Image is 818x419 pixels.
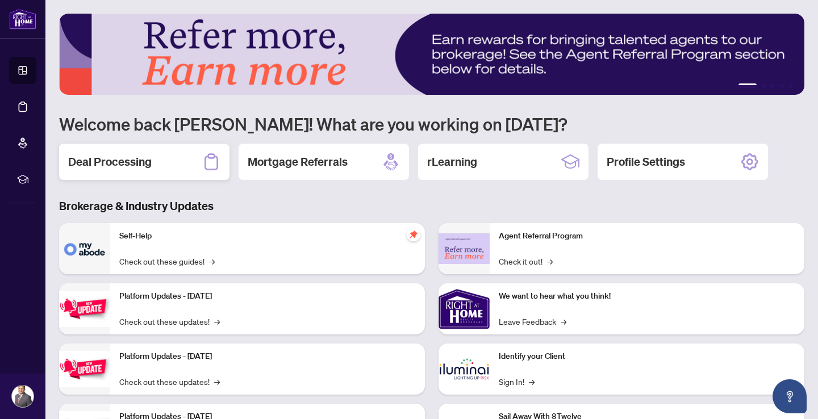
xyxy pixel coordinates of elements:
[773,379,807,413] button: Open asap
[499,315,566,328] a: Leave Feedback→
[439,233,490,265] img: Agent Referral Program
[119,290,416,303] p: Platform Updates - [DATE]
[119,315,220,328] a: Check out these updates!→
[761,83,766,88] button: 2
[119,375,220,388] a: Check out these updates!→
[439,343,490,395] img: Identify your Client
[499,230,795,242] p: Agent Referral Program
[214,315,220,328] span: →
[770,83,775,88] button: 3
[59,291,110,326] img: Platform Updates - July 21, 2025
[529,375,535,388] span: →
[427,154,477,170] h2: rLearning
[407,228,420,241] span: pushpin
[439,283,490,334] img: We want to hear what you think!
[607,154,685,170] h2: Profile Settings
[738,83,757,88] button: 1
[499,255,553,267] a: Check it out!→
[561,315,566,328] span: →
[779,83,784,88] button: 4
[499,350,795,363] p: Identify your Client
[59,113,804,135] h1: Welcome back [PERSON_NAME]! What are you working on [DATE]?
[209,255,215,267] span: →
[9,9,36,30] img: logo
[499,375,535,388] a: Sign In!→
[214,375,220,388] span: →
[788,83,793,88] button: 5
[547,255,553,267] span: →
[499,290,795,303] p: We want to hear what you think!
[59,351,110,387] img: Platform Updates - July 8, 2025
[59,14,804,95] img: Slide 0
[248,154,348,170] h2: Mortgage Referrals
[68,154,152,170] h2: Deal Processing
[119,255,215,267] a: Check out these guides!→
[59,198,804,214] h3: Brokerage & Industry Updates
[59,223,110,274] img: Self-Help
[12,386,34,407] img: Profile Icon
[119,230,416,242] p: Self-Help
[119,350,416,363] p: Platform Updates - [DATE]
